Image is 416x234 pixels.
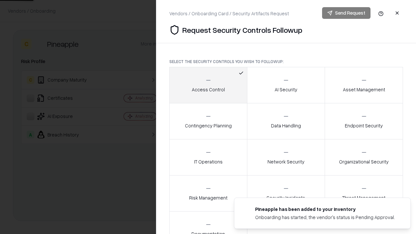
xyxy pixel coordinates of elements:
div: Vendors / Onboarding Card / Security Artifacts Request [169,10,289,17]
button: Contingency Planning [169,103,247,139]
p: Asset Management [343,86,385,93]
button: Threat Management [325,175,403,212]
p: Select the security controls you wish to followup: [169,59,403,64]
div: Pineapple has been added to your inventory [255,206,395,213]
p: IT Operations [194,158,223,165]
p: Request Security Controls Followup [182,25,302,35]
button: Data Handling [247,103,325,139]
p: Contingency Planning [185,122,232,129]
button: Organizational Security [325,139,403,175]
img: pineappleenergy.com [242,206,250,214]
p: Endpoint Security [345,122,383,129]
p: Risk Management [189,194,227,201]
p: Organizational Security [339,158,389,165]
p: Data Handling [271,122,301,129]
button: AI Security [247,67,325,103]
button: Risk Management [169,175,247,212]
div: Onboarding has started, the vendor's status is Pending Approval. [255,214,395,221]
p: AI Security [275,86,297,93]
p: Threat Management [342,194,385,201]
button: Network Security [247,139,325,175]
button: Security Incidents [247,175,325,212]
p: Network Security [267,158,305,165]
p: Security Incidents [266,194,305,201]
button: Endpoint Security [325,103,403,139]
button: Access Control [169,67,247,103]
button: Asset Management [325,67,403,103]
p: Access Control [192,86,225,93]
button: IT Operations [169,139,247,175]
